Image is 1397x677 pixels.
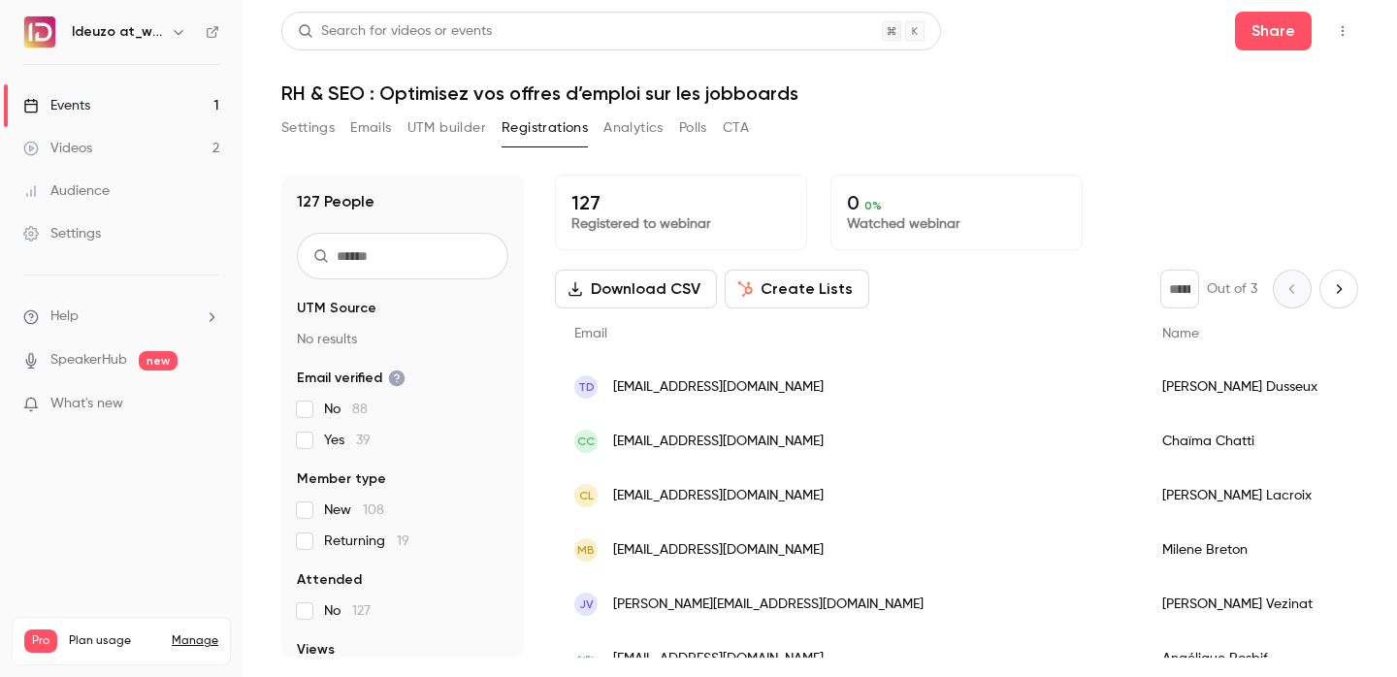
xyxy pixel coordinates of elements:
button: Create Lists [725,270,869,308]
p: 0 [847,191,1066,214]
span: 19 [397,534,409,548]
h1: RH & SEO : Optimisez vos offres d’emploi sur les jobboards [281,81,1358,105]
span: [EMAIL_ADDRESS][DOMAIN_NAME] [613,486,824,506]
span: New [324,500,384,520]
span: Name [1162,327,1199,340]
h6: Ideuzo at_work [72,22,163,42]
span: Email [574,327,607,340]
p: 127 [571,191,791,214]
span: 108 [363,503,384,517]
p: No results [297,330,508,349]
div: Events [23,96,90,115]
span: [EMAIL_ADDRESS][DOMAIN_NAME] [613,649,824,669]
span: What's new [50,394,123,414]
span: CL [579,487,594,504]
span: Pro [24,629,57,653]
span: TD [578,378,595,396]
img: Ideuzo at_work [24,16,55,48]
div: Search for videos or events [298,21,492,42]
span: Attended [297,570,362,590]
button: Analytics [603,113,664,144]
span: UTM Source [297,299,376,318]
span: Returning [324,532,409,551]
div: Audience [23,181,110,201]
button: Next page [1319,270,1358,308]
span: [EMAIL_ADDRESS][DOMAIN_NAME] [613,432,824,452]
iframe: Noticeable Trigger [196,396,219,413]
button: Emails [350,113,391,144]
span: [EMAIL_ADDRESS][DOMAIN_NAME] [613,540,824,561]
button: CTA [723,113,749,144]
p: Watched webinar [847,214,1066,234]
span: CC [577,433,595,450]
span: Help [50,306,79,327]
span: Views [297,640,335,660]
span: [EMAIL_ADDRESS][DOMAIN_NAME] [613,377,824,398]
li: help-dropdown-opener [23,306,219,327]
span: new [139,351,178,371]
a: SpeakerHub [50,350,127,371]
button: Download CSV [555,270,717,308]
button: Polls [679,113,707,144]
span: [PERSON_NAME][EMAIL_ADDRESS][DOMAIN_NAME] [613,595,924,615]
span: Yes [324,431,371,450]
button: UTM builder [407,113,486,144]
button: Share [1235,12,1312,50]
p: Registered to webinar [571,214,791,234]
div: Videos [23,139,92,158]
button: Registrations [502,113,588,144]
h1: 127 People [297,190,374,213]
span: No [324,601,371,621]
p: Out of 3 [1207,279,1257,299]
span: 39 [356,434,371,447]
div: Settings [23,224,101,243]
span: 0 % [864,199,882,212]
span: JV [579,596,594,613]
span: No [324,400,368,419]
a: Manage [172,633,218,649]
span: Plan usage [69,633,160,649]
span: Member type [297,469,386,489]
img: hellio.com [574,647,598,670]
span: 127 [352,604,371,618]
button: Settings [281,113,335,144]
span: Email verified [297,369,406,388]
span: 88 [352,403,368,416]
span: MB [577,541,595,559]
